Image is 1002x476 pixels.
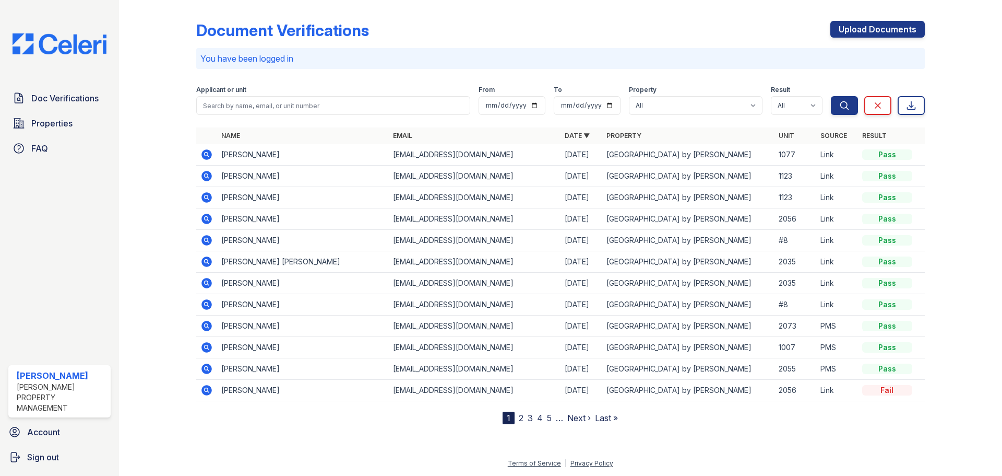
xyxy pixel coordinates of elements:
td: [GEOGRAPHIC_DATA] by [PERSON_NAME] [602,251,774,273]
a: 5 [547,413,552,423]
label: From [479,86,495,94]
td: 2055 [774,358,816,380]
td: [GEOGRAPHIC_DATA] by [PERSON_NAME] [602,358,774,380]
td: [DATE] [560,273,602,294]
span: Account [27,426,60,438]
div: [PERSON_NAME] [17,369,106,382]
span: Properties [31,117,73,130]
td: #8 [774,230,816,251]
label: Result [771,86,790,94]
div: Fail [862,385,912,396]
a: Privacy Policy [570,459,613,467]
div: | [565,459,567,467]
td: [PERSON_NAME] [217,144,389,166]
td: [PERSON_NAME] [217,208,389,230]
td: [GEOGRAPHIC_DATA] by [PERSON_NAME] [602,316,774,337]
td: [GEOGRAPHIC_DATA] by [PERSON_NAME] [602,230,774,251]
td: [DATE] [560,208,602,230]
td: PMS [816,337,858,358]
td: [GEOGRAPHIC_DATA] by [PERSON_NAME] [602,380,774,401]
td: [PERSON_NAME] [PERSON_NAME] [217,251,389,273]
div: Pass [862,299,912,310]
td: [DATE] [560,294,602,316]
td: 2035 [774,273,816,294]
img: CE_Logo_Blue-a8612792a0a2168367f1c8372b55b34899dd931a85d93a1a3d3e32e68fde9ad4.png [4,33,115,54]
div: Pass [862,342,912,353]
td: Link [816,294,858,316]
a: Name [221,132,240,140]
td: [GEOGRAPHIC_DATA] by [PERSON_NAME] [602,166,774,187]
td: [GEOGRAPHIC_DATA] by [PERSON_NAME] [602,144,774,166]
a: Doc Verifications [8,88,111,109]
td: [EMAIL_ADDRESS][DOMAIN_NAME] [389,208,560,230]
label: Property [629,86,657,94]
td: Link [816,144,858,166]
td: [GEOGRAPHIC_DATA] by [PERSON_NAME] [602,294,774,316]
div: Pass [862,235,912,246]
a: FAQ [8,138,111,159]
td: [EMAIL_ADDRESS][DOMAIN_NAME] [389,316,560,337]
a: Last » [595,413,618,423]
a: Upload Documents [830,21,925,38]
td: [DATE] [560,251,602,273]
td: [PERSON_NAME] [217,230,389,251]
td: [PERSON_NAME] [217,337,389,358]
td: [PERSON_NAME] [217,358,389,380]
a: Sign out [4,447,115,468]
td: [EMAIL_ADDRESS][DOMAIN_NAME] [389,144,560,166]
td: Link [816,187,858,208]
td: [EMAIL_ADDRESS][DOMAIN_NAME] [389,358,560,380]
div: Pass [862,364,912,374]
td: Link [816,251,858,273]
td: [DATE] [560,144,602,166]
a: Property [606,132,641,140]
td: [GEOGRAPHIC_DATA] by [PERSON_NAME] [602,337,774,358]
a: 2 [519,413,523,423]
td: 2073 [774,316,816,337]
td: PMS [816,358,858,380]
td: [DATE] [560,337,602,358]
div: [PERSON_NAME] Property Management [17,382,106,413]
div: Pass [862,278,912,288]
td: [PERSON_NAME] [217,166,389,187]
td: [EMAIL_ADDRESS][DOMAIN_NAME] [389,187,560,208]
td: [EMAIL_ADDRESS][DOMAIN_NAME] [389,337,560,358]
a: Source [820,132,847,140]
td: [EMAIL_ADDRESS][DOMAIN_NAME] [389,273,560,294]
td: [DATE] [560,380,602,401]
td: 1123 [774,187,816,208]
td: [EMAIL_ADDRESS][DOMAIN_NAME] [389,230,560,251]
label: To [554,86,562,94]
td: [EMAIL_ADDRESS][DOMAIN_NAME] [389,251,560,273]
div: Document Verifications [196,21,369,40]
a: Unit [779,132,794,140]
a: Next › [567,413,591,423]
span: Sign out [27,451,59,463]
td: [EMAIL_ADDRESS][DOMAIN_NAME] [389,166,560,187]
td: [DATE] [560,316,602,337]
a: Terms of Service [508,459,561,467]
td: 1123 [774,166,816,187]
div: Pass [862,149,912,160]
a: Date ▼ [565,132,590,140]
div: Pass [862,321,912,331]
td: PMS [816,316,858,337]
a: Result [862,132,887,140]
span: Doc Verifications [31,92,99,105]
td: Link [816,208,858,230]
div: Pass [862,192,912,203]
td: [GEOGRAPHIC_DATA] by [PERSON_NAME] [602,187,774,208]
td: [EMAIL_ADDRESS][DOMAIN_NAME] [389,380,560,401]
a: Account [4,422,115,443]
td: [GEOGRAPHIC_DATA] by [PERSON_NAME] [602,208,774,230]
td: [DATE] [560,187,602,208]
a: 3 [528,413,533,423]
a: Email [393,132,412,140]
td: [PERSON_NAME] [217,294,389,316]
td: 2035 [774,251,816,273]
td: [PERSON_NAME] [217,316,389,337]
td: #8 [774,294,816,316]
td: 2056 [774,380,816,401]
td: [DATE] [560,166,602,187]
div: Pass [862,214,912,224]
